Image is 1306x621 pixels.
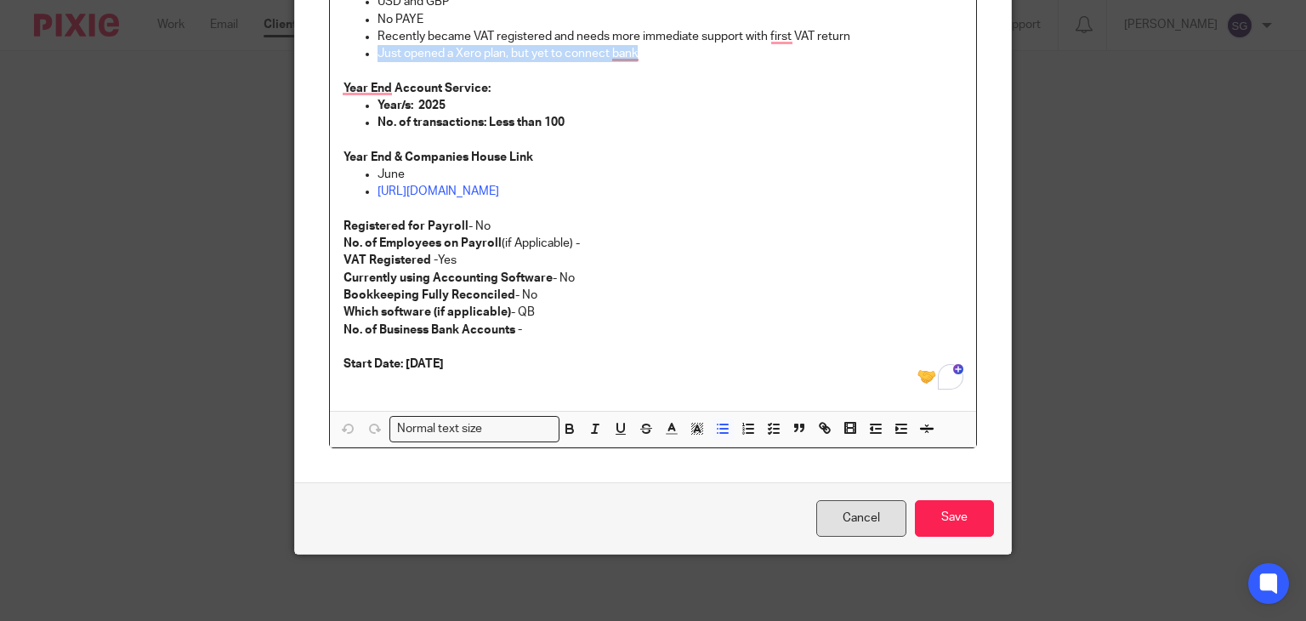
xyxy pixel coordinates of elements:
p: Just opened a Xero plan, but yet to connect bank [378,45,963,62]
input: Search for option [488,420,549,438]
strong: Bookkeeping Fully Reconciled [344,289,515,301]
p: - No [344,218,963,235]
strong: Currently using Accounting Software [344,272,553,284]
p: June [378,166,963,183]
strong: No. of transactions: Less than 100 [378,117,565,128]
a: Cancel [816,500,906,537]
a: [URL][DOMAIN_NAME] [378,185,499,197]
strong: No. of Employees on Payroll [344,237,502,249]
strong: Which software (if applicable) [344,306,511,318]
strong: Year/s: 2025 [378,100,446,111]
strong: Start Date: [DATE] [344,358,444,370]
p: - No [344,287,963,304]
strong: VAT Registered - [344,254,438,266]
strong: Registered for Payroll [344,220,468,232]
p: Yes [344,252,963,269]
p: (if Applicable) - [344,235,963,252]
div: Search for option [389,416,559,442]
p: No PAYE [378,11,963,28]
strong: Year End & Companies House Link [344,151,533,163]
strong: Year End Account Service: [344,83,491,94]
p: - No [344,270,963,287]
strong: No. of Business Bank Accounts - [344,324,522,336]
p: Recently became VAT registered and needs more immediate support with first VAT return [378,28,963,45]
span: Normal text size [394,420,486,438]
p: - QB [344,304,963,321]
input: Save [915,500,994,537]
